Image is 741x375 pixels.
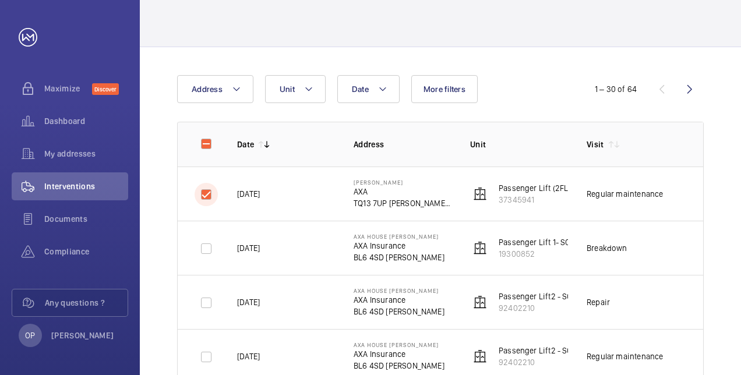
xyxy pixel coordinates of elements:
div: Repair [587,296,610,308]
p: BL6 4SD [PERSON_NAME] [354,360,444,372]
span: Date [352,84,369,94]
p: 92402210 [499,302,606,314]
div: 1 – 30 of 64 [595,83,637,95]
p: Visit [587,139,604,150]
img: elevator.svg [473,349,487,363]
span: Any questions ? [45,297,128,309]
p: [DATE] [237,296,260,308]
p: AXA House [PERSON_NAME] [354,233,444,240]
span: Address [192,84,223,94]
img: elevator.svg [473,295,487,309]
img: elevator.svg [473,187,487,201]
button: Address [177,75,253,103]
span: Unit [280,84,295,94]
span: My addresses [44,148,128,160]
img: elevator.svg [473,241,487,255]
p: 37345941 [499,194,591,206]
p: Passenger Lift (2FL) 4VPA [499,182,591,194]
p: AXA Insurance [354,348,444,360]
p: AXA [354,186,451,197]
p: [PERSON_NAME] [354,179,451,186]
p: Passenger Lift 1- SC21231 - LH [499,236,606,248]
span: Interventions [44,181,128,192]
p: [DATE] [237,242,260,254]
p: OP [25,330,35,341]
div: Breakdown [587,242,627,254]
div: Regular maintenance [587,188,663,200]
span: Compliance [44,246,128,257]
p: Date [237,139,254,150]
p: Unit [470,139,568,150]
p: TQ13 7UP [PERSON_NAME] ABBOT [354,197,451,209]
p: Address [354,139,451,150]
p: Passenger Lift2 - SC21232 RH [499,291,606,302]
p: AXA House [PERSON_NAME] [354,287,444,294]
div: Regular maintenance [587,351,663,362]
span: More filters [424,84,465,94]
p: [PERSON_NAME] [51,330,114,341]
p: Passenger Lift2 - SC21232 RH [499,345,606,356]
p: AXA House [PERSON_NAME] [354,341,444,348]
span: Documents [44,213,128,225]
button: More filters [411,75,478,103]
p: 19300852 [499,248,606,260]
p: 92402210 [499,356,606,368]
button: Date [337,75,400,103]
p: BL6 4SD [PERSON_NAME] [354,306,444,317]
p: [DATE] [237,188,260,200]
p: BL6 4SD [PERSON_NAME] [354,252,444,263]
span: Dashboard [44,115,128,127]
span: Discover [92,83,119,95]
button: Unit [265,75,326,103]
p: AXA Insurance [354,240,444,252]
span: Maximize [44,83,92,94]
p: [DATE] [237,351,260,362]
p: AXA Insurance [354,294,444,306]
